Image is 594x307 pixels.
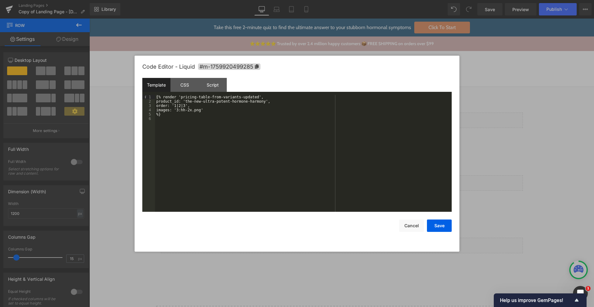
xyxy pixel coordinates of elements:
div: Template [142,78,170,92]
a: ⭐⭐⭐⭐⭐ Trusted by over 2.4 million happy customers 📦 FREE SHIPPING on orders over $99 [160,22,344,28]
div: 3 [142,104,155,108]
div: 2 [142,99,155,104]
button: Show survey - Help us improve GemPages! [500,296,580,304]
div: CSS [170,78,199,92]
span: Help us improve GemPages! [500,297,573,303]
div: 1 [142,95,155,99]
div: 5 [142,112,155,117]
span: Click to copy [198,63,260,70]
iframe: Intercom live chat [573,286,588,301]
h1: hormone-harmony [71,78,433,94]
h1: venus-vital [71,140,433,157]
h1: [MEDICAL_DATA]-collagen [71,203,433,220]
button: Cancel [399,220,424,232]
div: 4 [142,108,155,112]
button: Save [427,220,452,232]
span: Click To Start [325,3,381,15]
div: Script [199,78,227,92]
span: 1 [586,286,591,291]
span: Code Editor - Liquid [142,63,195,70]
div: 6 [142,117,155,121]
